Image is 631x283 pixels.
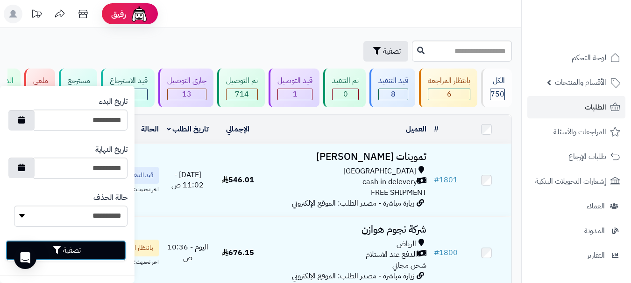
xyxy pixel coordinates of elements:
[428,76,470,86] div: بانتظار المراجعة
[479,69,514,107] a: الكل750
[167,124,209,135] a: تاريخ الطلب
[392,260,426,271] span: شحن مجاني
[14,247,36,269] div: Open Intercom Messenger
[527,121,625,143] a: المراجعات والأسئلة
[555,76,606,89] span: الأقسام والمنتجات
[277,76,312,86] div: قيد التوصيل
[95,145,128,155] label: تاريخ النهاية
[292,198,414,209] span: زيارة مباشرة - مصدر الطلب: الموقع الإلكتروني
[343,166,416,177] span: [GEOGRAPHIC_DATA]
[527,195,625,217] a: العملاء
[366,249,417,260] span: الدفع عند الاستلام
[447,89,452,100] span: 6
[572,51,606,64] span: لوحة التحكم
[362,177,417,187] span: cash in delevery
[379,89,408,100] div: 8
[110,76,148,86] div: قيد الاسترجاع
[227,89,257,100] div: 714
[383,46,401,57] span: تصفية
[226,76,258,86] div: تم التوصيل
[129,171,153,180] span: قيد التنفيذ
[293,89,298,100] span: 1
[428,89,470,100] div: 6
[535,175,606,188] span: إشعارات التحويلات البنكية
[363,41,408,62] button: تصفية
[585,101,606,114] span: الطلبات
[321,69,368,107] a: تم التنفيذ 0
[68,76,90,86] div: مسترجع
[434,174,458,186] a: #1801
[371,187,426,198] span: FREE SHIPMENT
[397,239,416,249] span: الرياض
[527,170,625,193] a: إشعارات التحويلات البنكية
[434,124,439,135] a: #
[167,242,208,263] span: اليوم - 10:36 ص
[141,124,159,135] a: الحالة
[182,89,191,100] span: 13
[226,124,249,135] a: الإجمالي
[587,249,605,262] span: التقارير
[527,145,625,168] a: طلبات الإرجاع
[278,89,312,100] div: 1
[332,76,359,86] div: تم التنفيذ
[434,247,439,258] span: #
[527,47,625,69] a: لوحة التحكم
[215,69,267,107] a: تم التوصيل 714
[333,89,358,100] div: 0
[267,69,321,107] a: قيد التوصيل 1
[584,224,605,237] span: المدونة
[156,69,215,107] a: جاري التوصيل 13
[235,89,249,100] span: 714
[343,89,348,100] span: 0
[22,69,57,107] a: ملغي 2
[368,69,417,107] a: قيد التنفيذ 8
[490,89,504,100] span: 750
[378,76,408,86] div: قيد التنفيذ
[490,76,505,86] div: الكل
[171,169,204,191] span: [DATE] - 11:02 ص
[167,76,206,86] div: جاري التوصيل
[292,270,414,282] span: زيارة مباشرة - مصدر الطلب: الموقع الإلكتروني
[568,150,606,163] span: طلبات الإرجاع
[567,25,622,44] img: logo-2.png
[434,174,439,186] span: #
[527,96,625,118] a: الطلبات
[168,89,206,100] div: 13
[222,174,254,186] span: 546.01
[267,224,426,235] h3: شركة نجوم هوازن
[434,247,458,258] a: #1800
[391,89,396,100] span: 8
[222,247,254,258] span: 676.15
[406,124,426,135] a: العميل
[130,5,149,23] img: ai-face.png
[527,220,625,242] a: المدونة
[6,240,126,261] button: تصفية
[527,244,625,267] a: التقارير
[587,200,605,213] span: العملاء
[25,5,48,26] a: تحديثات المنصة
[417,69,479,107] a: بانتظار المراجعة 6
[111,8,126,20] span: رفيق
[267,152,426,162] h3: تموينات [PERSON_NAME]
[57,69,99,107] a: مسترجع 6
[99,97,128,107] label: تاريخ البدء
[99,69,156,107] a: قيد الاسترجاع 0
[553,125,606,138] span: المراجعات والأسئلة
[93,193,128,203] label: حالة الحذف
[33,76,48,86] div: ملغي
